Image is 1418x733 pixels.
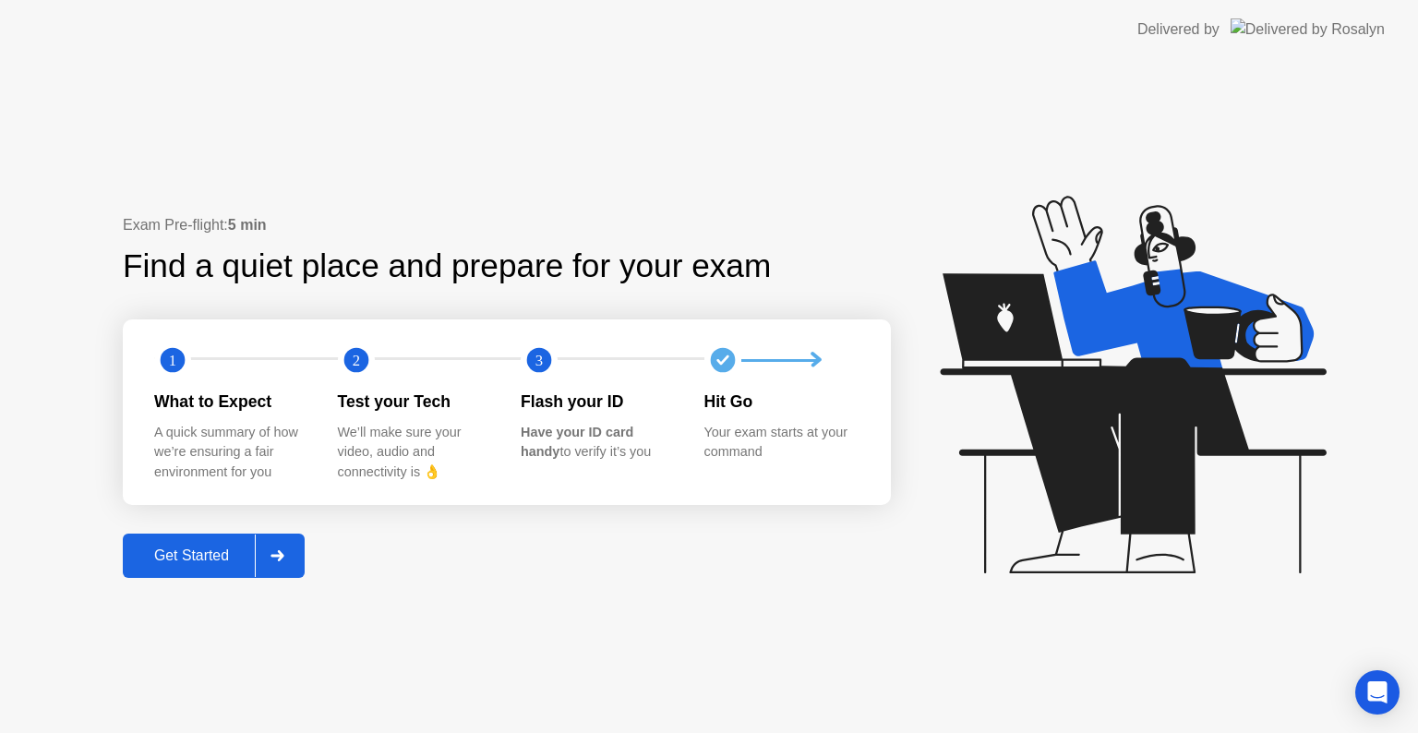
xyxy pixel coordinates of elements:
div: Flash your ID [521,390,675,414]
div: Your exam starts at your command [704,423,859,463]
text: 1 [169,352,176,369]
div: Test your Tech [338,390,492,414]
div: Open Intercom Messenger [1355,670,1400,715]
b: Have your ID card handy [521,425,633,460]
div: We’ll make sure your video, audio and connectivity is 👌 [338,423,492,483]
div: A quick summary of how we’re ensuring a fair environment for you [154,423,308,483]
div: Delivered by [1137,18,1220,41]
button: Get Started [123,534,305,578]
text: 3 [535,352,543,369]
text: 2 [352,352,359,369]
div: Hit Go [704,390,859,414]
div: Get Started [128,547,255,564]
div: to verify it’s you [521,423,675,463]
img: Delivered by Rosalyn [1231,18,1385,40]
div: Exam Pre-flight: [123,214,891,236]
div: Find a quiet place and prepare for your exam [123,242,774,291]
b: 5 min [228,217,267,233]
div: What to Expect [154,390,308,414]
